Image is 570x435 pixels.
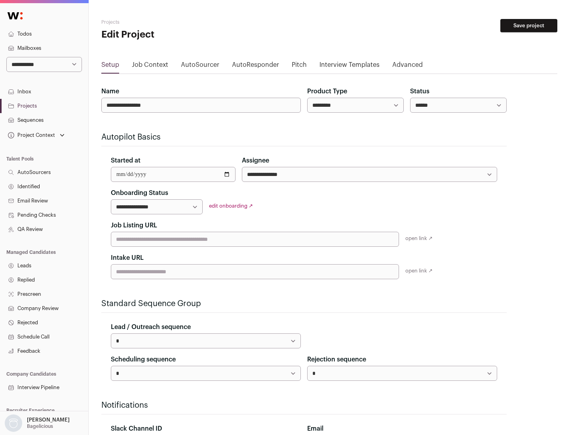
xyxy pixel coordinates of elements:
[111,253,144,263] label: Intake URL
[500,19,557,32] button: Save project
[392,60,423,73] a: Advanced
[307,355,366,364] label: Rejection sequence
[101,400,507,411] h2: Notifications
[101,87,119,96] label: Name
[3,8,27,24] img: Wellfound
[111,156,141,165] label: Started at
[111,355,176,364] label: Scheduling sequence
[101,28,253,41] h1: Edit Project
[101,60,119,73] a: Setup
[5,414,22,432] img: nopic.png
[3,414,71,432] button: Open dropdown
[111,322,191,332] label: Lead / Outreach sequence
[410,87,429,96] label: Status
[27,417,70,423] p: [PERSON_NAME]
[111,424,162,433] label: Slack Channel ID
[101,132,507,143] h2: Autopilot Basics
[209,203,253,208] a: edit onboarding ↗
[111,221,157,230] label: Job Listing URL
[101,19,253,25] h2: Projects
[242,156,269,165] label: Assignee
[101,298,507,309] h2: Standard Sequence Group
[27,423,53,429] p: Bagelicious
[132,60,168,73] a: Job Context
[111,188,168,198] label: Onboarding Status
[319,60,380,73] a: Interview Templates
[292,60,307,73] a: Pitch
[307,87,347,96] label: Product Type
[6,130,66,141] button: Open dropdown
[232,60,279,73] a: AutoResponder
[181,60,219,73] a: AutoSourcer
[6,132,55,138] div: Project Context
[307,424,497,433] div: Email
